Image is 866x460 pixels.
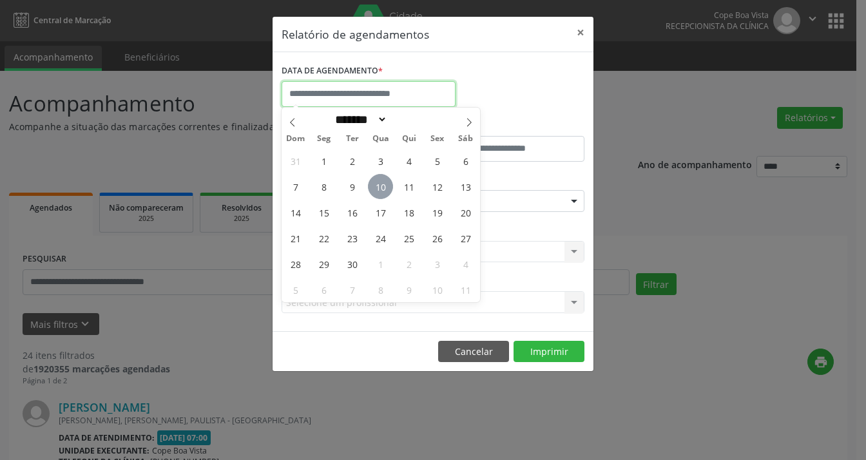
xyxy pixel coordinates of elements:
[425,200,450,225] span: Setembro 19, 2025
[453,225,478,251] span: Setembro 27, 2025
[311,251,336,276] span: Setembro 29, 2025
[311,225,336,251] span: Setembro 22, 2025
[368,277,393,302] span: Outubro 8, 2025
[453,174,478,199] span: Setembro 13, 2025
[368,174,393,199] span: Setembro 10, 2025
[368,225,393,251] span: Setembro 24, 2025
[282,135,310,143] span: Dom
[438,341,509,363] button: Cancelar
[568,17,593,48] button: Close
[331,113,388,126] select: Month
[282,61,383,81] label: DATA DE AGENDAMENTO
[340,174,365,199] span: Setembro 9, 2025
[425,251,450,276] span: Outubro 3, 2025
[396,251,421,276] span: Outubro 2, 2025
[368,200,393,225] span: Setembro 17, 2025
[367,135,395,143] span: Qua
[340,251,365,276] span: Setembro 30, 2025
[453,148,478,173] span: Setembro 6, 2025
[282,26,429,43] h5: Relatório de agendamentos
[395,135,423,143] span: Qui
[436,116,584,136] label: ATÉ
[340,200,365,225] span: Setembro 16, 2025
[283,174,308,199] span: Setembro 7, 2025
[453,277,478,302] span: Outubro 11, 2025
[396,277,421,302] span: Outubro 9, 2025
[396,148,421,173] span: Setembro 4, 2025
[311,174,336,199] span: Setembro 8, 2025
[396,174,421,199] span: Setembro 11, 2025
[425,174,450,199] span: Setembro 12, 2025
[423,135,452,143] span: Sex
[311,200,336,225] span: Setembro 15, 2025
[311,148,336,173] span: Setembro 1, 2025
[425,225,450,251] span: Setembro 26, 2025
[340,225,365,251] span: Setembro 23, 2025
[452,135,480,143] span: Sáb
[340,277,365,302] span: Outubro 7, 2025
[368,251,393,276] span: Outubro 1, 2025
[368,148,393,173] span: Setembro 3, 2025
[396,225,421,251] span: Setembro 25, 2025
[425,148,450,173] span: Setembro 5, 2025
[283,225,308,251] span: Setembro 21, 2025
[425,277,450,302] span: Outubro 10, 2025
[453,200,478,225] span: Setembro 20, 2025
[387,113,430,126] input: Year
[283,200,308,225] span: Setembro 14, 2025
[338,135,367,143] span: Ter
[514,341,584,363] button: Imprimir
[453,251,478,276] span: Outubro 4, 2025
[283,251,308,276] span: Setembro 28, 2025
[283,277,308,302] span: Outubro 5, 2025
[311,277,336,302] span: Outubro 6, 2025
[396,200,421,225] span: Setembro 18, 2025
[283,148,308,173] span: Agosto 31, 2025
[340,148,365,173] span: Setembro 2, 2025
[310,135,338,143] span: Seg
